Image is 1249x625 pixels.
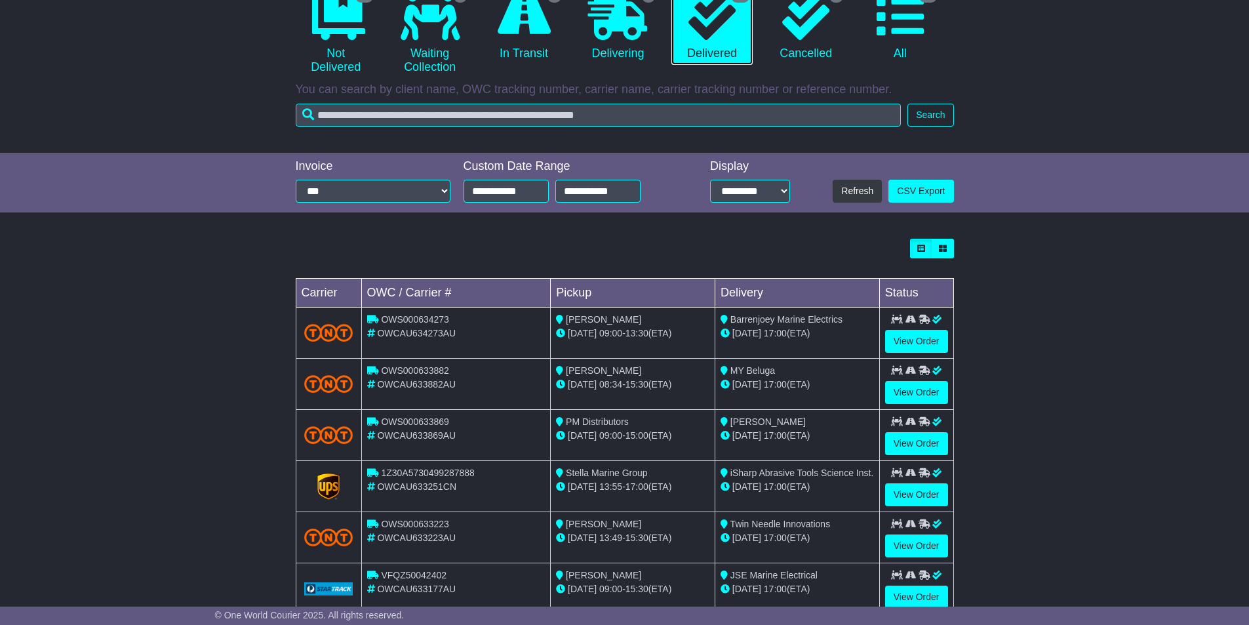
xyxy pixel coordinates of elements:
span: 17:00 [764,430,787,441]
span: 09:00 [599,584,622,594]
span: OWS000633223 [381,519,449,529]
span: [DATE] [568,328,597,338]
span: Barrenjoey Marine Electrics [730,314,843,325]
span: 08:34 [599,379,622,390]
a: View Order [885,432,948,455]
span: 13:30 [625,328,648,338]
td: Pickup [551,279,715,308]
span: 17:00 [764,328,787,338]
div: - (ETA) [556,531,709,545]
img: TNT_Domestic.png [304,324,353,342]
span: 1Z30A5730499287888 [381,468,474,478]
a: View Order [885,586,948,609]
a: CSV Export [888,180,953,203]
span: [PERSON_NAME] [566,570,641,580]
a: View Order [885,483,948,506]
span: [DATE] [732,430,761,441]
img: TNT_Domestic.png [304,529,353,546]
div: - (ETA) [556,327,709,340]
span: [DATE] [732,379,761,390]
a: View Order [885,330,948,353]
div: (ETA) [721,429,874,443]
span: [PERSON_NAME] [566,365,641,376]
span: © One World Courier 2025. All rights reserved. [215,610,405,620]
span: VFQZ50042402 [381,570,446,580]
img: GetCarrierServiceLogo [304,582,353,595]
td: Status [879,279,953,308]
div: - (ETA) [556,429,709,443]
span: OWS000633882 [381,365,449,376]
div: (ETA) [721,582,874,596]
span: [PERSON_NAME] [566,519,641,529]
span: 17:00 [625,481,648,492]
span: [PERSON_NAME] [730,416,806,427]
span: OWCAU633882AU [377,379,456,390]
p: You can search by client name, OWC tracking number, carrier name, carrier tracking number or refe... [296,83,954,97]
img: TNT_Domestic.png [304,426,353,444]
span: OWS000634273 [381,314,449,325]
span: OWCAU633251CN [377,481,456,492]
div: - (ETA) [556,480,709,494]
span: [DATE] [568,481,597,492]
span: OWCAU633223AU [377,533,456,543]
span: 09:00 [599,328,622,338]
span: Twin Needle Innovations [730,519,831,529]
span: 17:00 [764,584,787,594]
img: GetCarrierServiceLogo [317,474,340,500]
span: 15:30 [625,533,648,543]
div: (ETA) [721,378,874,392]
span: [PERSON_NAME] [566,314,641,325]
span: PM Distributors [566,416,629,427]
div: (ETA) [721,531,874,545]
span: 15:00 [625,430,648,441]
span: 09:00 [599,430,622,441]
span: JSE Marine Electrical [730,570,818,580]
a: View Order [885,534,948,557]
img: TNT_Domestic.png [304,375,353,393]
span: 17:00 [764,379,787,390]
span: OWCAU633177AU [377,584,456,594]
div: - (ETA) [556,378,709,392]
span: OWCAU634273AU [377,328,456,338]
span: [DATE] [732,328,761,338]
button: Search [907,104,953,127]
span: Stella Marine Group [566,468,648,478]
span: [DATE] [732,533,761,543]
span: 15:30 [625,379,648,390]
a: View Order [885,381,948,404]
span: 13:55 [599,481,622,492]
span: 13:49 [599,533,622,543]
span: [DATE] [568,379,597,390]
span: OWS000633869 [381,416,449,427]
td: Delivery [715,279,879,308]
span: 17:00 [764,533,787,543]
span: 17:00 [764,481,787,492]
span: [DATE] [732,481,761,492]
td: OWC / Carrier # [361,279,551,308]
div: (ETA) [721,480,874,494]
span: iSharp Abrasive Tools Science Inst. [730,468,873,478]
div: Display [710,159,790,174]
span: [DATE] [568,584,597,594]
button: Refresh [833,180,882,203]
span: 15:30 [625,584,648,594]
span: MY Beluga [730,365,775,376]
span: [DATE] [732,584,761,594]
td: Carrier [296,279,361,308]
div: (ETA) [721,327,874,340]
span: OWCAU633869AU [377,430,456,441]
div: Invoice [296,159,450,174]
span: [DATE] [568,533,597,543]
div: Custom Date Range [464,159,674,174]
span: [DATE] [568,430,597,441]
div: - (ETA) [556,582,709,596]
